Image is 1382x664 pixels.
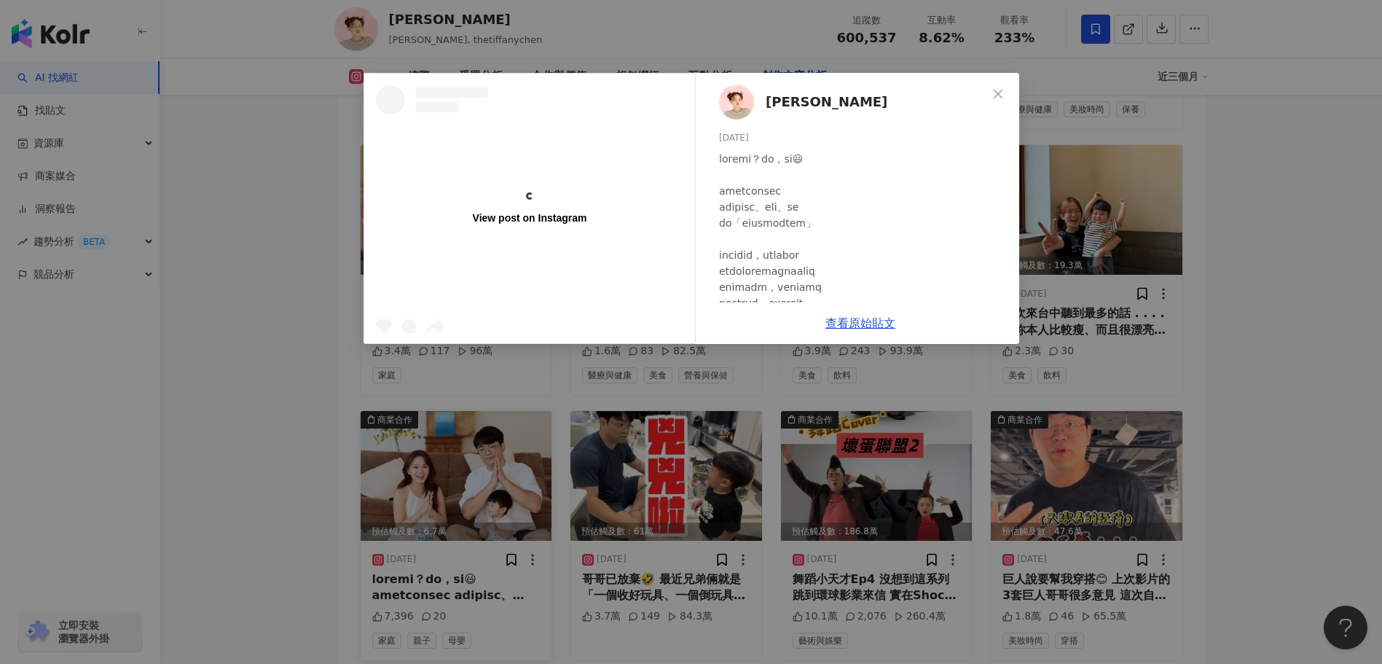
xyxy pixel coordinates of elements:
[825,316,895,330] a: 查看原始貼文
[472,211,586,224] div: View post on Instagram
[719,131,1008,145] div: [DATE]
[364,74,695,343] a: View post on Instagram
[984,79,1013,109] button: Close
[766,92,887,112] span: [PERSON_NAME]
[719,85,754,120] img: KOL Avatar
[992,88,1004,100] span: close
[719,85,987,120] a: KOL Avatar[PERSON_NAME]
